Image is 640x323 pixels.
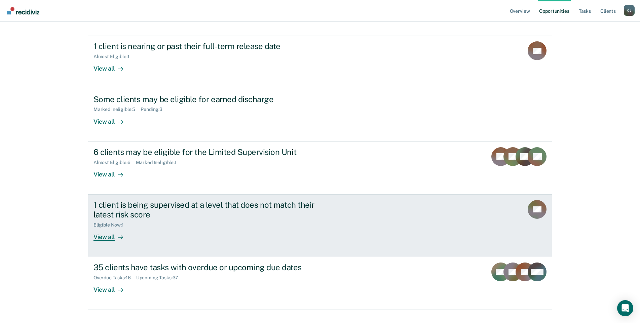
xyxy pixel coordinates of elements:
div: Eligible Now : 1 [93,222,129,228]
a: Some clients may be eligible for earned dischargeMarked Ineligible:5Pending:3View all [88,89,552,142]
div: Marked Ineligible : 5 [93,107,141,112]
div: View all [93,281,131,294]
a: 35 clients have tasks with overdue or upcoming due datesOverdue Tasks:16Upcoming Tasks:37View all [88,257,552,310]
div: Overdue Tasks : 16 [93,275,136,281]
div: View all [93,165,131,178]
a: 1 client is nearing or past their full-term release dateAlmost Eligible:1View all [88,36,552,89]
a: 6 clients may be eligible for the Limited Supervision UnitAlmost Eligible:6Marked Ineligible:1Vie... [88,142,552,195]
button: Profile dropdown button [624,5,635,16]
div: Marked Ineligible : 1 [136,160,182,165]
div: View all [93,112,131,125]
div: View all [93,59,131,73]
div: 6 clients may be eligible for the Limited Supervision Unit [93,147,330,157]
img: Recidiviz [7,7,39,14]
div: Some clients may be eligible for earned discharge [93,94,330,104]
div: C J [624,5,635,16]
div: Open Intercom Messenger [617,300,633,316]
div: Pending : 3 [141,107,168,112]
a: 1 client is being supervised at a level that does not match their latest risk scoreEligible Now:1... [88,195,552,257]
div: View all [93,228,131,241]
div: 1 client is nearing or past their full-term release date [93,41,330,51]
div: 1 client is being supervised at a level that does not match their latest risk score [93,200,330,219]
div: Upcoming Tasks : 37 [136,275,184,281]
div: Almost Eligible : 1 [93,54,135,59]
div: Almost Eligible : 6 [93,160,136,165]
div: 35 clients have tasks with overdue or upcoming due dates [93,263,330,272]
